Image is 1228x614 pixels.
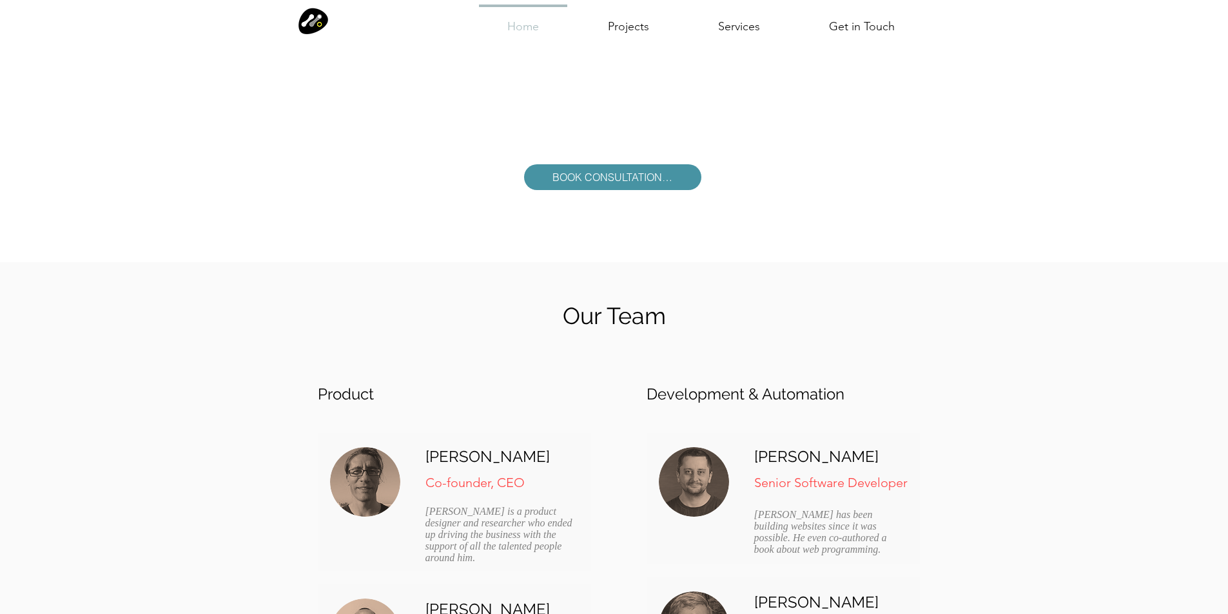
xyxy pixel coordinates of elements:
[331,65,841,96] span: We find patterns, discover ways to better leverage resources, and help you become more efficient ...
[824,5,900,48] p: Get in Touch
[754,475,908,490] span: Senior Software Developer
[473,5,574,37] a: Home
[684,5,795,37] a: Services
[502,7,544,48] p: Home
[603,5,654,48] p: Projects
[795,5,929,37] a: Get in Touch
[311,302,917,329] h5: Our Team
[754,447,879,466] span: [PERSON_NAME]
[473,5,929,37] nav: Site
[425,506,572,563] span: [PERSON_NAME] is a product designer and researcher who ended up driving the business with the sup...
[754,509,887,555] span: [PERSON_NAME] has been building websites since it was possible. He even co-authored a book about ...
[754,591,909,613] h6: [PERSON_NAME]
[647,385,921,403] h6: Development & Automation
[425,475,525,490] span: Co-founder, CEO
[552,171,672,184] span: BOOK CONSULTATION…
[574,5,684,37] a: Projects
[425,447,550,466] span: [PERSON_NAME]
[659,447,729,517] img: Boca.png
[524,164,701,190] a: BOOK CONSULTATION…
[298,6,328,35] img: Modular Logo icon only.png
[713,5,765,48] p: Services
[318,385,592,403] h6: Product
[330,447,400,517] img: Levi.jpg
